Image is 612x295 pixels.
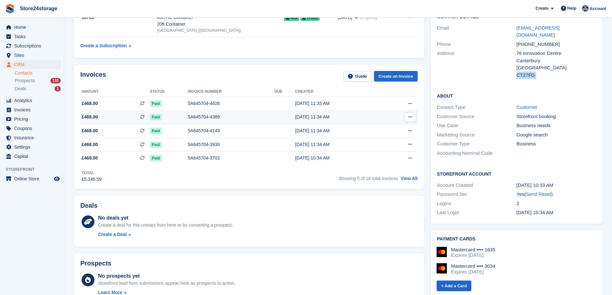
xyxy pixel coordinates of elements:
span: ( ) [524,191,553,197]
div: CT27FG [517,72,596,79]
div: Mastercard •••• 1635 [451,247,495,253]
span: Settings [14,143,53,152]
a: menu [3,115,61,124]
span: £468.00 [82,114,98,120]
span: Deals [15,86,26,92]
div: 76 Innovation Centre [517,50,596,57]
div: 2 [517,200,596,207]
span: Paid [150,155,162,161]
div: [DATE] 11:34 AM [295,141,383,148]
div: Create a Subscription [80,42,127,49]
span: Online Store [14,174,53,183]
div: Storefront booking [517,113,596,120]
h2: Deals [80,202,97,209]
div: [DATE] 10:34 AM [295,155,383,161]
div: [DATE] 11:33 AM [295,100,383,107]
span: Coupons [14,124,53,133]
span: Sites [14,51,53,60]
span: Prospects [15,78,35,84]
div: 40ft HC Container 20ft Container [157,14,284,28]
span: Ongoing [360,15,377,20]
div: £5,146.59 [82,176,102,183]
th: Invoice number [188,87,274,97]
span: Paid [150,128,162,134]
a: menu [3,60,61,69]
a: Create a Deal [98,231,233,238]
span: £468.00 [82,141,98,148]
a: Create a Subscription [80,40,131,52]
div: Customer Type [437,140,516,148]
div: Logins [437,200,516,207]
a: View All [401,176,418,181]
a: Prospects 131 [15,77,61,84]
a: menu [3,23,61,32]
span: Pricing [14,115,53,124]
a: menu [3,143,61,152]
div: [DATE] 11:34 AM [295,127,383,134]
div: [GEOGRAPHIC_DATA] ([GEOGRAPHIC_DATA]) [157,28,284,33]
th: Amount [80,87,150,97]
a: Contacts [15,70,61,76]
span: [DATE] [338,14,352,21]
h2: Storefront Account [437,170,596,177]
img: stora-icon-8386f47178a22dfd0bd8f6a31ec36ba5ce8667c1dd55bd0f319d3a0aa187defe.svg [5,4,15,13]
time: 2024-10-29 10:34:21 UTC [517,210,554,215]
a: menu [3,105,61,114]
div: Account Created [437,182,516,189]
div: Business needs [517,122,596,129]
span: Paid [150,100,162,107]
span: £468.00 [82,100,98,107]
div: 58700 [80,14,157,21]
a: Preview store [53,175,61,183]
a: menu [3,174,61,183]
div: 5A645704-3930 [188,141,274,148]
div: [GEOGRAPHIC_DATA] [517,64,596,72]
span: Insurance [14,133,53,142]
div: Create a Deal [98,231,127,238]
div: [PHONE_NUMBER] [517,41,596,48]
div: No deals yet [98,214,233,222]
img: Mastercard Logo [437,263,447,273]
div: 5A645704-4626 [188,100,274,107]
div: Business [517,140,596,148]
div: Contact Type [437,104,516,111]
span: Showing 5 of 16 total invoices [339,176,398,181]
a: menu [3,152,61,161]
a: Create an Invoice [374,71,418,82]
h2: Prospects [80,260,111,267]
div: Mastercard •••• 3034 [451,263,495,269]
div: 5A645704-4149 [188,127,274,134]
img: George [582,5,589,12]
a: Guide [343,71,372,82]
span: Invoices [14,105,53,114]
div: 5A645704-3702 [188,155,274,161]
div: Create a deal for this contact from here or by converting a prospect. [98,222,233,229]
h2: About [437,92,596,99]
span: Account [590,5,606,12]
h2: Invoices [80,71,106,82]
a: menu [3,41,61,50]
span: Capital [14,152,53,161]
div: Address [437,50,516,79]
span: H-289 [300,14,320,21]
a: [EMAIL_ADDRESS][DOMAIN_NAME] [517,25,560,38]
span: £468.00 [82,155,98,161]
div: Email [437,24,516,39]
img: Mastercard Logo [437,247,447,257]
span: 415 [284,14,299,21]
a: Store24storage [17,3,60,14]
span: Analytics [14,96,53,105]
div: Last Login [437,209,516,216]
th: Due [274,87,295,97]
div: Total [82,170,102,176]
div: Expires [DATE] [451,269,495,275]
span: Home [14,23,53,32]
span: Create [536,5,548,12]
span: Storefront [6,166,64,173]
div: Expires [DATE] [451,252,495,258]
div: [DATE] 11:34 AM [295,114,383,120]
div: Use Case [437,122,516,129]
div: 1 [55,86,61,91]
div: 131 [50,78,61,83]
a: menu [3,32,61,41]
